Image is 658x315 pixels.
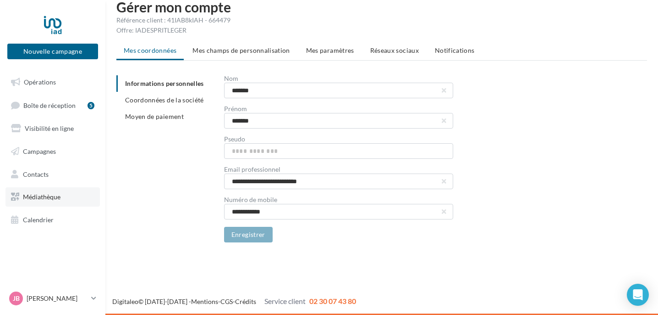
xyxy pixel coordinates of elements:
div: Numéro de mobile [224,197,453,203]
a: Crédits [235,298,256,305]
span: © [DATE]-[DATE] - - - [112,298,356,305]
a: Opérations [5,73,100,92]
div: Prénom [224,106,453,112]
a: Boîte de réception5 [5,96,100,115]
div: 5 [88,102,94,109]
span: Opérations [24,78,56,86]
a: Visibilité en ligne [5,119,100,138]
span: 02 30 07 43 80 [309,297,356,305]
div: Référence client : 41IAB8kIAH - 664479 [116,16,647,25]
a: JB [PERSON_NAME] [7,290,98,307]
button: Enregistrer [224,227,273,242]
a: Contacts [5,165,100,184]
span: JB [13,294,20,303]
span: Boîte de réception [23,101,76,109]
span: Médiathèque [23,193,60,201]
span: Calendrier [23,216,54,224]
span: Coordonnées de la société [125,96,204,104]
div: Offre: IADESPRITLEGER [116,26,647,35]
button: Nouvelle campagne [7,44,98,59]
span: Moyen de paiement [125,112,184,120]
div: Email professionnel [224,166,453,173]
div: Nom [224,75,453,82]
span: Mes champs de personnalisation [192,46,290,54]
a: Mentions [191,298,218,305]
div: Open Intercom Messenger [627,284,649,306]
span: Mes paramètres [306,46,354,54]
a: Digitaleo [112,298,138,305]
a: CGS [220,298,233,305]
span: Visibilité en ligne [25,124,74,132]
a: Calendrier [5,210,100,230]
span: Campagnes [23,147,56,155]
span: Notifications [435,46,475,54]
div: Pseudo [224,136,453,142]
a: Campagnes [5,142,100,161]
a: Médiathèque [5,187,100,207]
p: [PERSON_NAME] [27,294,88,303]
span: Réseaux sociaux [370,46,419,54]
span: Service client [264,297,306,305]
span: Contacts [23,170,49,178]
